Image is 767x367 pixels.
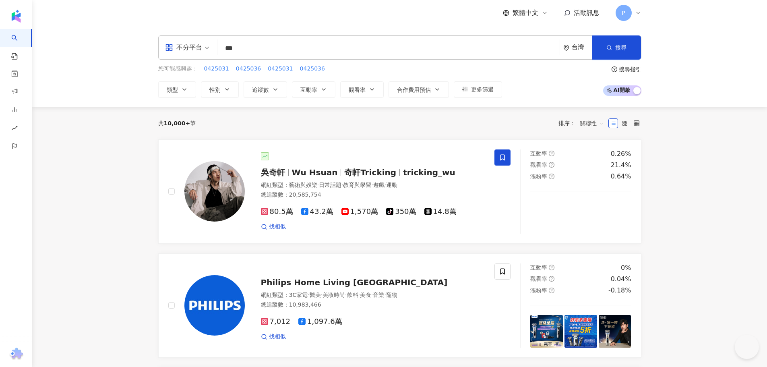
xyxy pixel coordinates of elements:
[389,81,449,97] button: 合作費用預估
[267,64,293,73] button: 0425031
[530,173,547,180] span: 漲粉率
[549,151,554,156] span: question-circle
[530,276,547,282] span: 觀看率
[558,117,608,130] div: 排序：
[530,201,563,234] img: post-image
[165,41,202,54] div: 不分平台
[11,29,27,60] a: search
[321,292,323,298] span: ·
[349,87,366,93] span: 觀看率
[292,81,335,97] button: 互動率
[611,149,631,158] div: 0.26%
[341,182,343,188] span: ·
[373,182,385,188] span: 遊戲
[599,201,631,234] img: post-image
[165,44,173,52] span: appstore
[347,292,358,298] span: 飲料
[549,265,554,270] span: question-circle
[300,64,325,73] button: 0425036
[358,292,360,298] span: ·
[289,182,317,188] span: 藝術與娛樂
[300,65,325,73] span: 0425036
[308,292,309,298] span: ·
[261,223,286,231] a: 找相似
[373,292,384,298] span: 音樂
[403,168,455,177] span: tricking_wu
[513,8,538,17] span: 繁體中文
[344,168,396,177] span: 奇軒Tricking
[599,315,631,348] img: post-image
[269,333,286,341] span: 找相似
[209,87,221,93] span: 性別
[371,182,373,188] span: ·
[158,253,641,358] a: KOL AvatarPhilips Home Living [GEOGRAPHIC_DATA]網紅類型：3C家電·醫美·美妝時尚·飲料·美食·音樂·寵物總追蹤數：10,983,4667,0121...
[384,292,386,298] span: ·
[397,87,431,93] span: 合作費用預估
[385,182,386,188] span: ·
[608,286,631,295] div: -0.18%
[261,168,285,177] span: 吳奇軒
[549,174,554,179] span: question-circle
[530,287,547,294] span: 漲粉率
[261,301,485,309] div: 總追蹤數 ： 10,983,466
[201,81,239,97] button: 性別
[360,292,371,298] span: 美食
[454,81,502,97] button: 更多篩選
[11,120,18,138] span: rise
[564,201,597,234] img: post-image
[204,65,229,73] span: 0425031
[244,81,287,97] button: 追蹤數
[580,117,604,130] span: 關聯性
[549,162,554,168] span: question-circle
[615,44,626,51] span: 搜尋
[310,292,321,298] span: 醫美
[204,64,229,73] button: 0425031
[611,275,631,284] div: 0.04%
[167,87,178,93] span: 類型
[386,292,397,298] span: 寵物
[572,44,592,51] div: 台灣
[292,168,338,177] span: Wu Hsuan
[471,86,494,93] span: 更多篩選
[530,264,547,271] span: 互動率
[735,335,759,359] iframe: Help Scout Beacon - Open
[298,317,342,326] span: 1,097.6萬
[158,120,196,126] div: 共 筆
[622,8,625,17] span: P
[10,10,23,23] img: logo icon
[424,207,457,216] span: 14.8萬
[261,191,485,199] div: 總追蹤數 ： 20,585,754
[269,223,286,231] span: 找相似
[8,348,24,361] img: chrome extension
[158,65,198,73] span: 您可能感興趣：
[158,81,196,97] button: 類型
[530,150,547,157] span: 互動率
[261,181,485,189] div: 網紅類型 ：
[621,263,631,272] div: 0%
[345,292,347,298] span: ·
[530,162,547,168] span: 觀看率
[261,333,286,341] a: 找相似
[252,87,269,93] span: 追蹤數
[184,161,245,222] img: KOL Avatar
[612,66,617,72] span: question-circle
[184,275,245,336] img: KOL Avatar
[323,292,345,298] span: 美妝時尚
[619,66,641,73] div: 搜尋指引
[300,87,317,93] span: 互動率
[386,182,397,188] span: 運動
[301,207,333,216] span: 43.2萬
[261,317,291,326] span: 7,012
[158,139,641,244] a: KOL Avatar吳奇軒Wu Hsuan奇軒Trickingtricking_wu網紅類型：藝術與娛樂·日常話題·教育與學習·遊戲·運動總追蹤數：20,585,75480.5萬43.2萬1,5...
[386,207,416,216] span: 350萬
[261,291,485,299] div: 網紅類型 ：
[261,207,293,216] span: 80.5萬
[592,35,641,60] button: 搜尋
[563,45,569,51] span: environment
[319,182,341,188] span: 日常話題
[549,276,554,282] span: question-circle
[268,65,293,73] span: 0425031
[236,65,261,73] span: 0425036
[289,292,308,298] span: 3C家電
[164,120,190,126] span: 10,000+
